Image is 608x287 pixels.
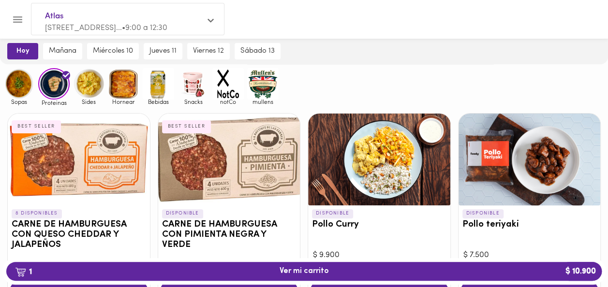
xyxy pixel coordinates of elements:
[108,68,139,100] img: Hornear
[144,43,182,59] button: jueves 11
[45,24,167,32] span: [STREET_ADDRESS]... • 9:00 a 12:30
[240,47,275,56] span: sábado 13
[149,47,177,56] span: jueves 11
[12,209,62,218] p: 8 DISPONIBLES
[463,250,596,261] div: $ 7.500
[143,68,174,100] img: Bebidas
[462,209,504,218] p: DISPONIBLE
[108,99,139,105] span: Hornear
[38,100,70,106] span: Proteinas
[162,120,211,133] div: BEST SELLER
[308,114,450,205] div: Pollo Curry
[12,220,146,250] h3: CARNE DE HAMBURGUESA CON QUESO CHEDDAR Y JALAPEÑOS
[462,220,597,230] h3: Pollo teriyaki
[3,99,35,105] span: Sopas
[143,99,174,105] span: Bebidas
[212,99,244,105] span: notCo
[8,114,150,205] div: CARNE DE HAMBURGUESA CON QUESO CHEDDAR Y JALAPEÑOS
[6,8,30,31] button: Menu
[162,220,297,250] h3: CARNE DE HAMBURGUESA CON PIMIENTA NEGRA Y VERDE
[552,231,598,277] iframe: Messagebird Livechat Widget
[45,10,201,23] span: Atlas
[3,68,35,100] img: Sopas
[459,114,601,205] div: Pollo teriyaki
[49,47,76,56] span: mañana
[43,43,82,59] button: mañana
[280,267,329,276] span: Ver mi carrito
[12,120,61,133] div: BEST SELLER
[312,209,353,218] p: DISPONIBLE
[187,43,230,59] button: viernes 12
[9,265,38,278] b: 1
[15,267,26,277] img: cart.png
[158,114,300,205] div: CARNE DE HAMBURGUESA CON PIMIENTA NEGRA Y VERDE
[235,43,281,59] button: sábado 13
[38,68,70,100] img: Proteinas
[178,68,209,100] img: Snacks
[7,43,38,59] button: hoy
[247,68,279,100] img: mullens
[212,68,244,100] img: notCo
[6,262,602,281] button: 1Ver mi carrito$ 10.900
[178,99,209,105] span: Snacks
[247,99,279,105] span: mullens
[193,47,224,56] span: viernes 12
[312,220,446,230] h3: Pollo Curry
[313,250,445,261] div: $ 9.900
[93,47,133,56] span: miércoles 10
[162,209,203,218] p: DISPONIBLE
[73,99,104,105] span: Sides
[73,68,104,100] img: Sides
[87,43,139,59] button: miércoles 10
[14,47,31,56] span: hoy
